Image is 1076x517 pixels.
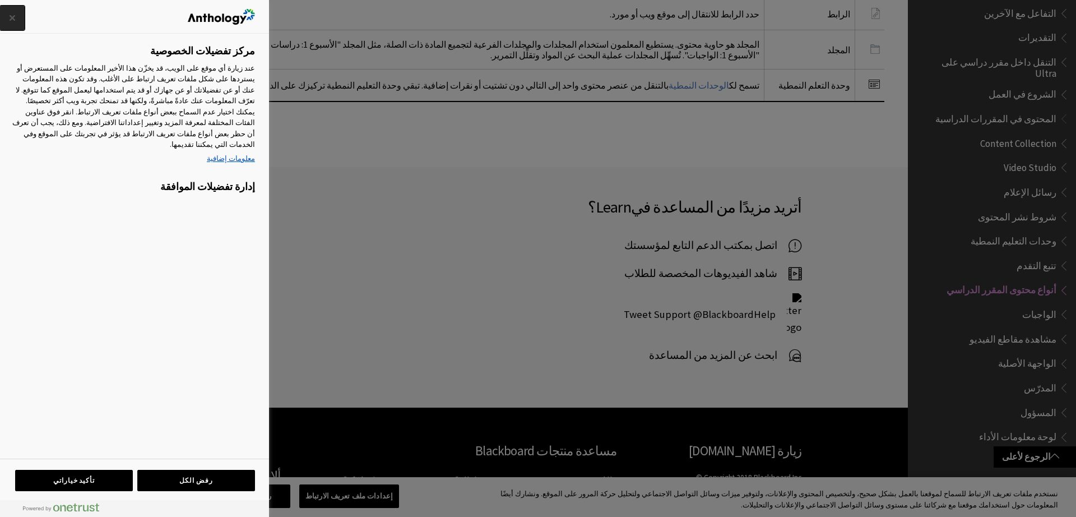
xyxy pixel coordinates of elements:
[10,63,255,167] div: عند زيارة أي موقع على الويب، قد يخزّن هذا الأخير المعلومات على المستعرض أو يستردها على شكل ملفات ...
[150,45,255,57] h2: مركز تفضيلات الخصوصية
[23,503,99,512] img: Powered by OneTrust يفتح في علامة تبويب جديدة
[14,503,99,517] a: Powered by OneTrust يفتح في علامة تبويب جديدة
[137,470,255,491] button: رفض الكل
[10,181,255,199] h3: إدارة تفضيلات الموافقة
[188,9,255,25] img: شعار الشركة
[15,470,133,491] button: تأكيد خياراتي
[188,6,255,28] div: شعار الشركة
[10,153,255,164] a: مزيد من المعلومات حول خصوصيتك, يفتح في علامة تبويب جديدة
